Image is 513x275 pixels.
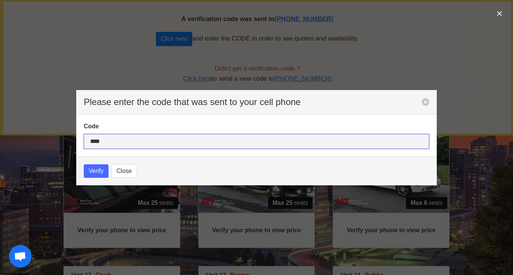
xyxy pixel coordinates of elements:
div: Open chat [9,245,32,267]
label: Code [84,122,429,131]
span: Verify [89,167,104,176]
button: Close [112,164,137,178]
p: Please enter the code that was sent to your cell phone [84,98,422,107]
button: Verify [84,164,109,178]
span: Close [116,167,132,176]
